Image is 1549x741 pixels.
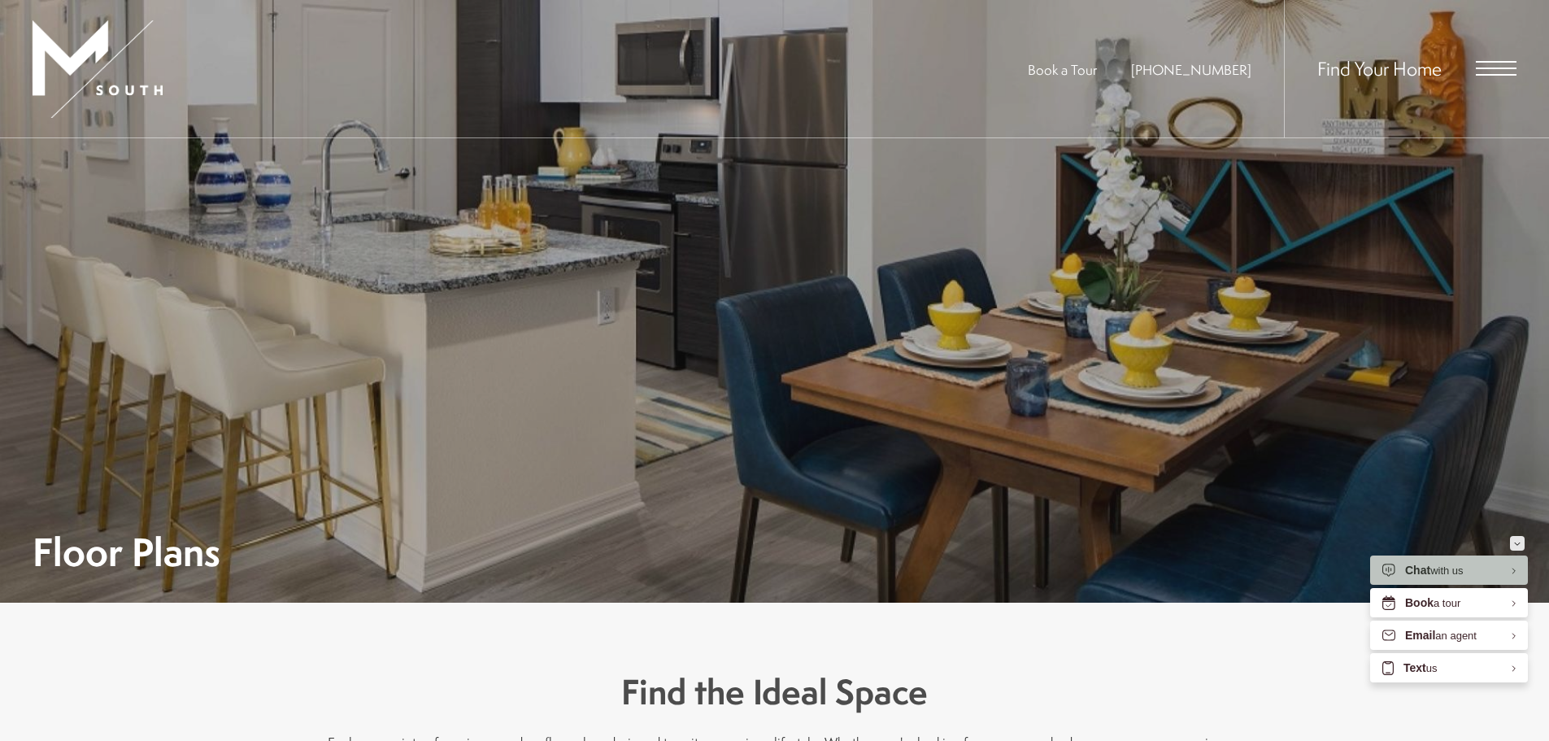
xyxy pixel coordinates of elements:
h3: Find the Ideal Space [328,668,1222,717]
img: MSouth [33,20,163,118]
span: [PHONE_NUMBER] [1131,60,1251,79]
button: Open Menu [1476,61,1516,76]
a: Book a Tour [1028,60,1097,79]
h1: Floor Plans [33,534,220,570]
a: Find Your Home [1317,55,1442,81]
a: Call Us at 813-570-8014 [1131,60,1251,79]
